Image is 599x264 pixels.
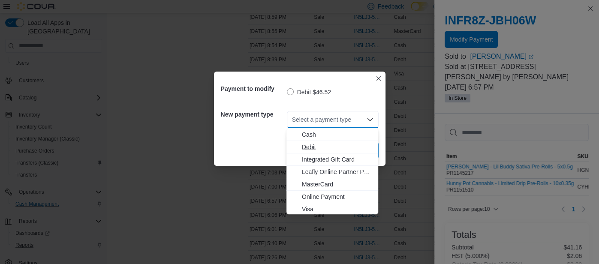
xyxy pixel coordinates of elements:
[287,87,331,97] label: Debit $46.52
[286,178,378,191] button: MasterCard
[286,166,378,178] button: Leafly Online Partner Payment
[292,114,293,125] input: Accessible screen reader label
[367,116,373,123] button: Close list of options
[286,141,378,153] button: Debit
[302,168,373,176] span: Leafly Online Partner Payment
[302,192,373,201] span: Online Payment
[221,106,285,123] h5: New payment type
[286,129,378,141] button: Cash
[286,191,378,203] button: Online Payment
[286,203,378,216] button: Visa
[302,155,373,164] span: Integrated Gift Card
[286,153,378,166] button: Integrated Gift Card
[302,180,373,189] span: MasterCard
[302,205,373,213] span: Visa
[302,143,373,151] span: Debit
[302,130,373,139] span: Cash
[373,73,384,84] button: Closes this modal window
[221,80,285,97] h5: Payment to modify
[286,129,378,216] div: Choose from the following options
